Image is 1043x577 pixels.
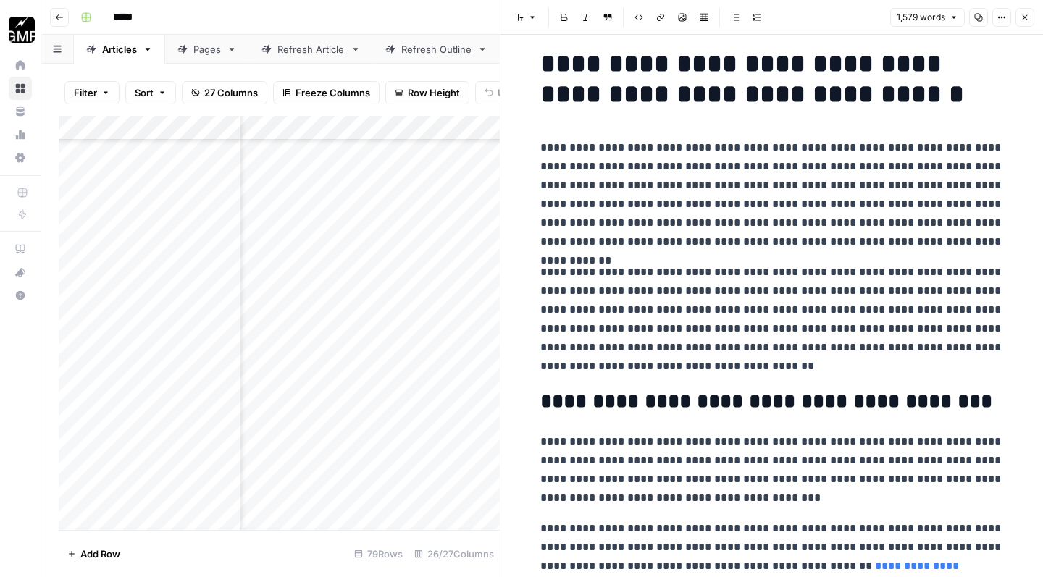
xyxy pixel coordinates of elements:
button: Row Height [385,81,469,104]
button: Sort [125,81,176,104]
a: Articles [74,35,165,64]
span: Filter [74,85,97,100]
a: Browse [9,77,32,100]
span: Freeze Columns [296,85,370,100]
a: AirOps Academy [9,237,32,261]
a: Usage [9,123,32,146]
div: What's new? [9,261,31,283]
a: Settings [9,146,32,169]
span: Row Height [408,85,460,100]
button: Help + Support [9,284,32,307]
img: Growth Marketing Pro Logo [9,17,35,43]
button: Freeze Columns [273,81,380,104]
button: Undo [475,81,532,104]
div: Pages [193,42,221,56]
div: Refresh Outline [401,42,472,56]
a: Pages [165,35,249,64]
a: Refresh Article [249,35,373,64]
button: Workspace: Growth Marketing Pro [9,12,32,48]
button: Add Row [59,542,129,565]
div: Articles [102,42,137,56]
a: Refresh Outline [373,35,500,64]
span: 1,579 words [897,11,945,24]
button: 1,579 words [890,8,965,27]
div: 79 Rows [348,542,409,565]
span: Sort [135,85,154,100]
span: 27 Columns [204,85,258,100]
a: Home [9,54,32,77]
div: Refresh Article [277,42,345,56]
span: Add Row [80,547,120,561]
button: 27 Columns [182,81,267,104]
div: 26/27 Columns [409,542,500,565]
button: What's new? [9,261,32,284]
button: Filter [64,81,120,104]
a: Your Data [9,100,32,123]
